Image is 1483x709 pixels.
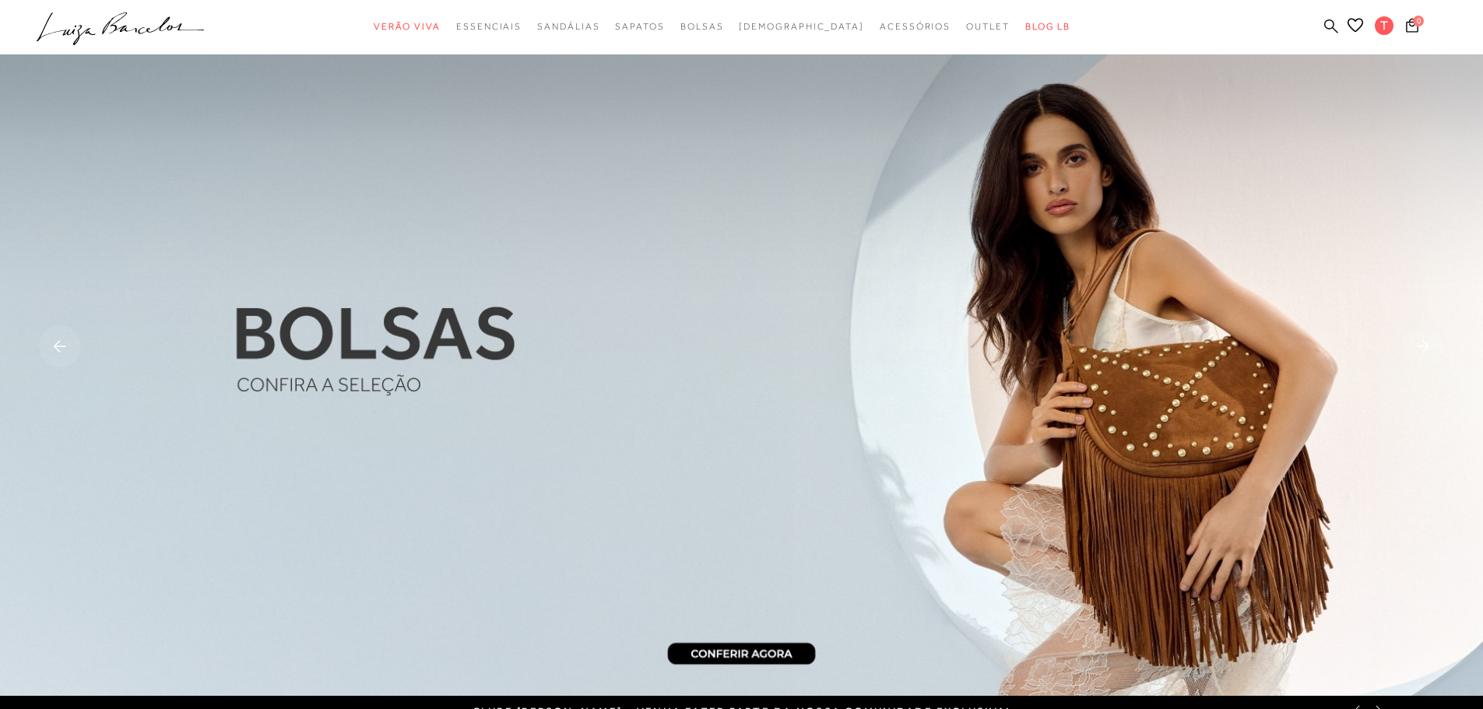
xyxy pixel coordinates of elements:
a: categoryNavScreenReaderText [456,12,522,41]
a: categoryNavScreenReaderText [615,12,664,41]
a: categoryNavScreenReaderText [880,12,951,41]
span: Bolsas [680,21,724,32]
span: Sapatos [615,21,664,32]
a: categoryNavScreenReaderText [966,12,1010,41]
span: Essenciais [456,21,522,32]
button: 0 [1401,17,1423,38]
span: Sandálias [537,21,599,32]
a: categoryNavScreenReaderText [374,12,441,41]
span: [DEMOGRAPHIC_DATA] [739,21,864,32]
a: BLOG LB [1025,12,1070,41]
a: noSubCategoriesText [739,12,864,41]
button: T [1368,16,1401,40]
span: Acessórios [880,21,951,32]
span: 0 [1413,16,1424,26]
a: categoryNavScreenReaderText [680,12,724,41]
span: Verão Viva [374,21,441,32]
a: categoryNavScreenReaderText [537,12,599,41]
span: T [1375,16,1393,35]
span: Outlet [966,21,1010,32]
span: BLOG LB [1025,21,1070,32]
